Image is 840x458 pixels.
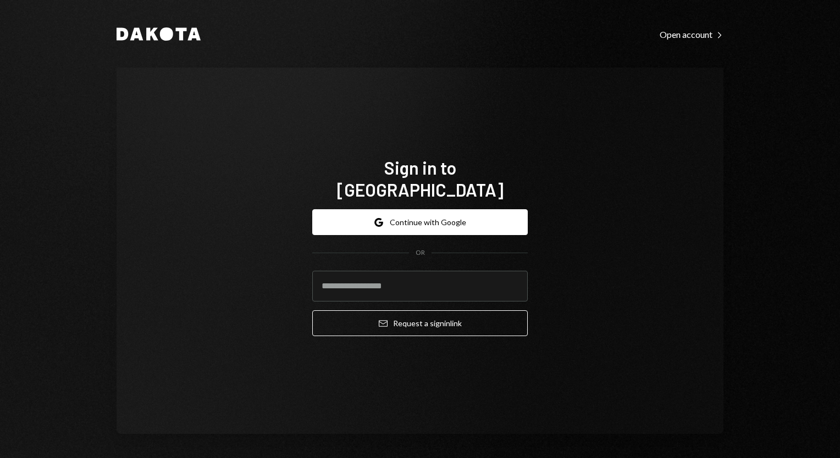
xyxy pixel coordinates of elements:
a: Open account [660,28,723,40]
h1: Sign in to [GEOGRAPHIC_DATA] [312,157,528,200]
div: Open account [660,29,723,40]
div: OR [416,248,425,258]
button: Continue with Google [312,209,528,235]
button: Request a signinlink [312,310,528,336]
